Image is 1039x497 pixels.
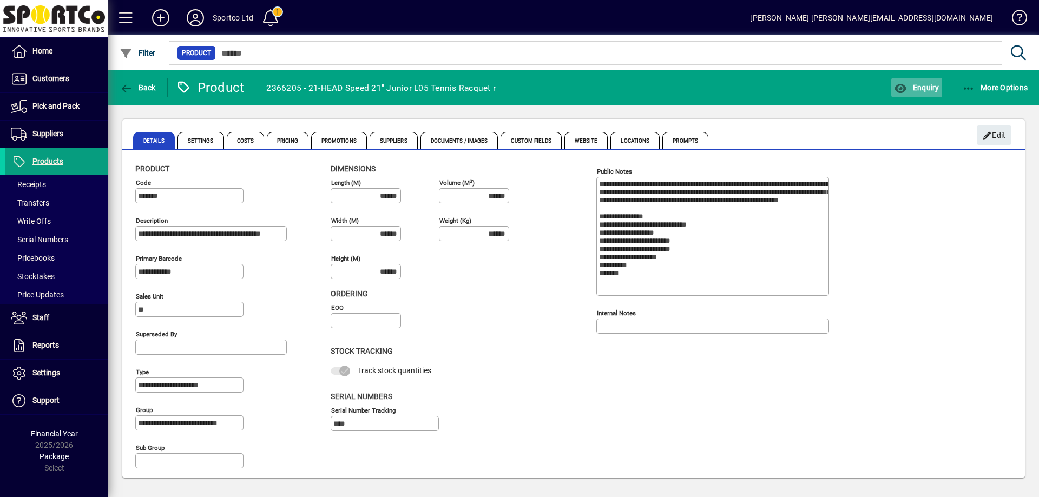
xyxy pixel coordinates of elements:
[894,83,939,92] span: Enquiry
[358,366,431,375] span: Track stock quantities
[182,48,211,58] span: Product
[32,102,80,110] span: Pick and Pack
[331,347,393,355] span: Stock Tracking
[32,47,52,55] span: Home
[331,217,359,224] mat-label: Width (m)
[11,198,49,207] span: Transfers
[213,9,253,26] div: Sportco Ltd
[136,217,168,224] mat-label: Description
[331,406,396,414] mat-label: Serial Number tracking
[5,194,108,212] a: Transfers
[11,290,64,299] span: Price Updates
[5,175,108,194] a: Receipts
[5,286,108,304] a: Price Updates
[120,83,156,92] span: Back
[5,121,108,148] a: Suppliers
[962,83,1028,92] span: More Options
[227,132,265,149] span: Costs
[136,444,165,452] mat-label: Sub group
[32,157,63,165] span: Products
[439,217,471,224] mat-label: Weight (Kg)
[117,78,159,97] button: Back
[331,255,360,262] mat-label: Height (m)
[1004,2,1025,37] a: Knowledge Base
[5,304,108,332] a: Staff
[5,267,108,286] a: Stocktakes
[32,341,59,349] span: Reports
[5,230,108,249] a: Serial Numbers
[11,272,55,281] span: Stocktakes
[331,289,368,298] span: Ordering
[40,452,69,461] span: Package
[470,178,472,183] sup: 3
[5,212,108,230] a: Write Offs
[5,93,108,120] a: Pick and Pack
[331,179,361,187] mat-label: Length (m)
[597,309,636,317] mat-label: Internal Notes
[108,78,168,97] app-page-header-button: Back
[176,79,245,96] div: Product
[5,38,108,65] a: Home
[439,179,475,187] mat-label: Volume (m )
[11,217,51,226] span: Write Offs
[750,9,993,26] div: [PERSON_NAME] [PERSON_NAME][EMAIL_ADDRESS][DOMAIN_NAME]
[267,132,308,149] span: Pricing
[977,125,1011,145] button: Edit
[120,49,156,57] span: Filter
[311,132,367,149] span: Promotions
[501,132,561,149] span: Custom Fields
[136,330,177,338] mat-label: Superseded by
[136,179,151,187] mat-label: Code
[5,360,108,387] a: Settings
[662,132,708,149] span: Prompts
[266,79,496,97] div: 2366205 - 21-HEAD Speed 21" Junior L05 Tennis Racquet r
[331,392,392,401] span: Serial Numbers
[891,78,942,97] button: Enquiry
[597,168,632,175] mat-label: Public Notes
[610,132,660,149] span: Locations
[136,293,163,300] mat-label: Sales unit
[135,164,169,173] span: Product
[32,74,69,83] span: Customers
[136,368,149,376] mat-label: Type
[177,132,224,149] span: Settings
[5,387,108,414] a: Support
[143,8,178,28] button: Add
[564,132,608,149] span: Website
[11,235,68,244] span: Serial Numbers
[31,429,78,438] span: Financial Year
[331,304,344,312] mat-label: EOQ
[11,254,55,262] span: Pricebooks
[133,132,175,149] span: Details
[983,127,1006,144] span: Edit
[420,132,498,149] span: Documents / Images
[32,313,49,322] span: Staff
[136,255,182,262] mat-label: Primary barcode
[32,396,60,405] span: Support
[32,368,60,377] span: Settings
[959,78,1031,97] button: More Options
[370,132,418,149] span: Suppliers
[178,8,213,28] button: Profile
[32,129,63,138] span: Suppliers
[117,43,159,63] button: Filter
[136,406,153,414] mat-label: Group
[331,164,376,173] span: Dimensions
[11,180,46,189] span: Receipts
[5,249,108,267] a: Pricebooks
[5,332,108,359] a: Reports
[5,65,108,92] a: Customers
